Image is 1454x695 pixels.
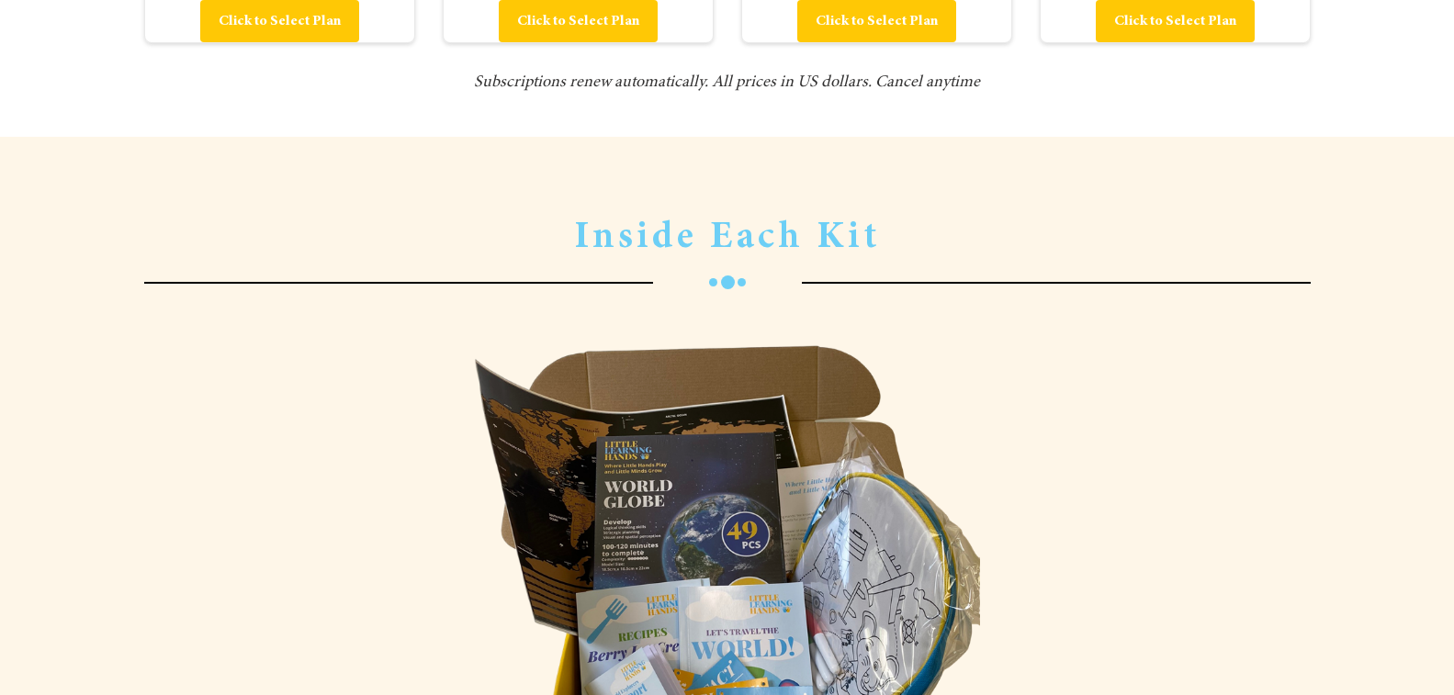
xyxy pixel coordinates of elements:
[144,71,1311,95] span: Subscriptions renew automatically. All prices in US dollars. Cancel anytime
[574,219,881,257] span: Inside Each Kit
[1114,14,1236,28] span: Click to Select Plan
[517,14,639,28] span: Click to Select Plan
[219,14,341,28] span: Click to Select Plan
[816,14,938,28] span: Click to Select Plan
